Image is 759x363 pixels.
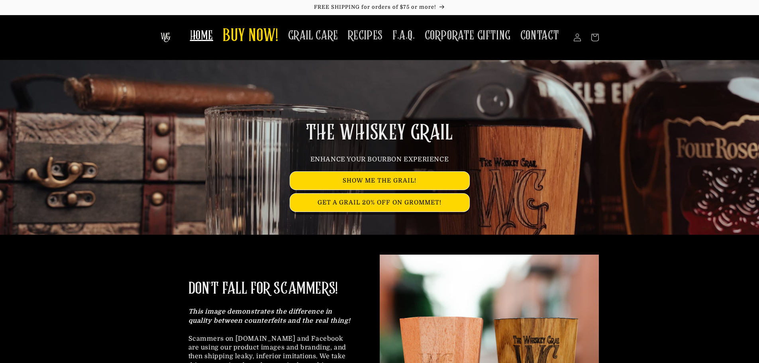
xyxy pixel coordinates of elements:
[516,23,564,48] a: CONTACT
[348,28,383,43] span: RECIPES
[185,23,218,48] a: HOME
[388,23,420,48] a: F.A.Q.
[290,194,469,212] a: GET A GRAIL 20% OFF ON GROMMET!
[520,28,559,43] span: CONTACT
[188,308,351,324] strong: This image demonstrates the difference in quality between counterfeits and the real thing!
[392,28,415,43] span: F.A.Q.
[290,172,469,190] a: SHOW ME THE GRAIL!
[283,23,343,48] a: GRAIL CARE
[218,21,283,52] a: BUY NOW!
[223,26,278,47] span: BUY NOW!
[190,28,213,43] span: HOME
[161,33,171,42] img: The Whiskey Grail
[343,23,388,48] a: RECIPES
[310,156,449,163] span: ENHANCE YOUR BOURBON EXPERIENCE
[306,123,453,143] span: THE WHISKEY GRAIL
[8,4,751,11] p: FREE SHIPPING for orders of $75 or more!
[288,28,338,43] span: GRAIL CARE
[188,279,338,299] h2: DON'T FALL FOR SCAMMERS!
[425,28,511,43] span: CORPORATE GIFTING
[420,23,516,48] a: CORPORATE GIFTING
